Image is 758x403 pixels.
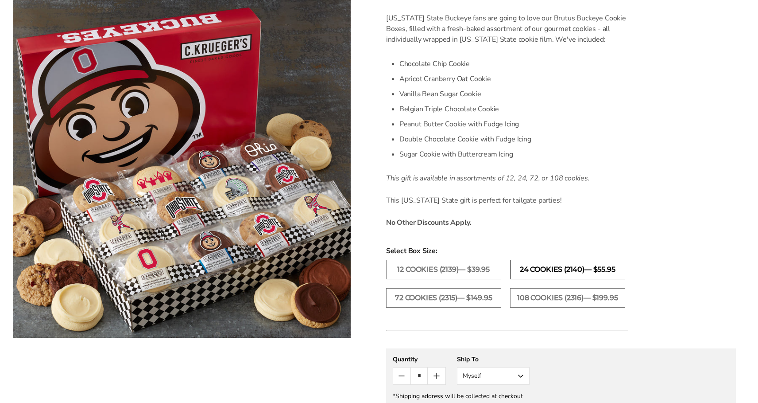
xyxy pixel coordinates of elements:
li: Chocolate Chip Cookie [399,56,628,71]
li: Apricot Cranberry Oat Cookie [399,71,628,86]
li: Belgian Triple Chocolate Cookie [399,102,628,117]
li: Peanut Butter Cookie with Fudge Icing [399,117,628,132]
label: 24 Cookies (2140)— $55.95 [510,260,625,279]
input: Quantity [410,368,428,384]
li: Vanilla Bean Sugar Cookie [399,86,628,102]
label: 12 Cookies (2139)— $39.95 [386,260,501,279]
button: Count plus [428,368,445,384]
button: Myself [457,367,530,385]
label: 72 Cookies (2315)— $149.95 [386,288,501,308]
label: 108 Cookies (2316)— $199.95 [510,288,625,308]
p: This [US_STATE] State gift is perfect for tailgate parties! [386,195,628,206]
div: *Shipping address will be collected at checkout [393,392,729,400]
li: Double Chocolate Cookie with Fudge Icing [399,132,628,147]
em: This gift is available in assortments of 12, 24, 72, or 108 cookies. [386,173,590,183]
div: Ship To [457,355,530,364]
p: [US_STATE] State Buckeye fans are going to love our Brutus Buckeye Cookie Boxes, filled with a fr... [386,13,628,45]
strong: No Other Discounts Apply. [386,218,472,227]
span: Select Box Size: [386,246,736,256]
li: Sugar Cookie with Buttercream Icing [399,147,628,162]
div: Quantity [393,355,446,364]
button: Count minus [393,368,410,384]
